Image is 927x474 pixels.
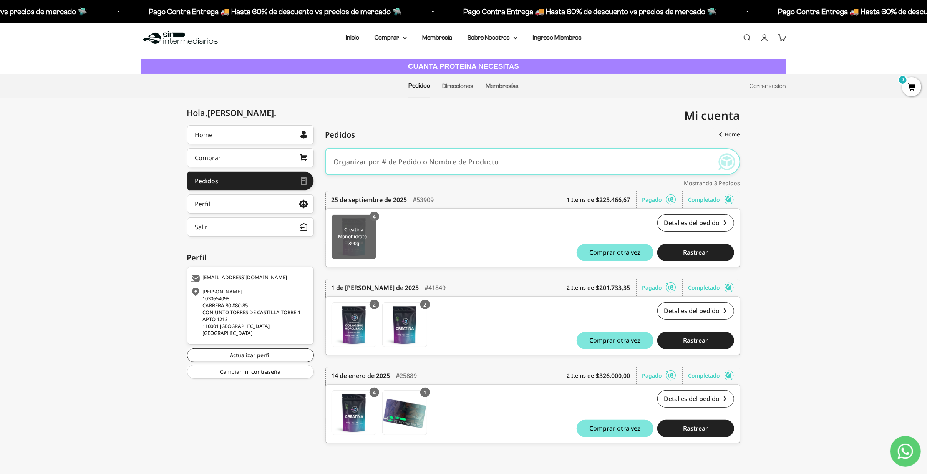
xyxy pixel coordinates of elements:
[413,191,434,208] div: #53909
[596,283,630,292] b: $201.733,35
[533,34,582,41] a: Ingreso Miembros
[383,391,427,435] img: Translation missing: es.Membresía Anual
[274,107,277,118] span: .
[468,33,517,43] summary: Sobre Nosotros
[195,201,211,207] div: Perfil
[187,217,314,237] button: Salir
[325,179,740,187] div: Mostrando 3 Pedidos
[370,388,379,397] div: 4
[596,371,630,380] b: $326.000,00
[425,279,446,296] div: #41849
[195,178,219,184] div: Pedidos
[195,155,221,161] div: Comprar
[334,150,709,173] input: Organizar por # de Pedido o Nombre de Producto
[685,108,740,123] span: Mi cuenta
[408,82,430,89] a: Pedidos
[589,425,640,431] span: Comprar otra vez
[375,33,407,43] summary: Comprar
[688,279,734,296] div: Completado
[486,83,519,89] a: Membresías
[713,128,740,141] a: Home
[577,332,653,349] button: Comprar otra vez
[325,129,355,141] span: Pedidos
[370,212,379,221] div: 4
[332,391,376,435] img: Translation missing: es.Creatina Monohidrato - 300g
[567,279,637,296] div: 2 Ítems de
[657,302,734,320] a: Detalles del pedido
[683,337,708,343] span: Rastrear
[408,62,519,70] strong: CUANTA PROTEÍNA NECESITAS
[688,191,734,208] div: Completado
[187,194,314,214] a: Perfil
[191,288,308,336] div: [PERSON_NAME] 1030654098 CARRERA 80 #8C-85 CONJUNTO TORRES DE CASTILLA TORRE 4 APTO 1213 110001 [...
[382,390,427,435] a: Membresía Anual
[396,367,417,384] div: #25889
[187,171,314,191] a: Pedidos
[902,83,921,92] a: 0
[642,279,683,296] div: Pagado
[657,332,734,349] button: Rastrear
[383,303,427,347] img: Translation missing: es.Creatina Monohidrato
[191,275,308,282] div: [EMAIL_ADDRESS][DOMAIN_NAME]
[567,367,637,384] div: 2 Ítems de
[420,300,430,309] div: 2
[195,132,213,138] div: Home
[596,195,630,204] b: $225.466,67
[683,249,708,255] span: Rastrear
[187,252,314,264] div: Perfil
[577,420,653,437] button: Comprar otra vez
[657,244,734,261] button: Rastrear
[332,371,390,380] time: 14 de enero de 2025
[657,390,734,408] a: Detalles del pedido
[187,125,314,144] a: Home
[589,337,640,343] span: Comprar otra vez
[442,83,473,89] a: Direcciones
[187,148,314,167] a: Comprar
[370,300,379,309] div: 2
[461,5,714,18] p: Pago Contra Entrega 🚚 Hasta 60% de descuento vs precios de mercado 🛸
[187,348,314,362] a: Actualizar perfil
[332,283,419,292] time: 1 de [PERSON_NAME] de 2025
[898,75,907,85] mark: 0
[688,367,734,384] div: Completado
[332,390,376,435] a: Creatina Monohidrato - 300g
[208,107,277,118] span: [PERSON_NAME]
[187,108,277,118] div: Hola,
[589,249,640,255] span: Comprar otra vez
[141,59,786,74] a: CUANTA PROTEÍNA NECESITAS
[146,5,400,18] p: Pago Contra Entrega 🚚 Hasta 60% de descuento vs precios de mercado 🛸
[683,425,708,431] span: Rastrear
[332,302,376,347] a: Colágeno Hidrolizado
[332,214,376,259] a: Creatina Monohidrato - 300g
[642,367,683,384] div: Pagado
[420,388,430,397] div: 1
[332,195,407,204] time: 25 de septiembre de 2025
[332,303,376,347] img: Translation missing: es.Colágeno Hidrolizado
[422,34,452,41] a: Membresía
[332,215,376,259] img: Translation missing: es.Creatina Monohidrato - 300g
[642,191,683,208] div: Pagado
[657,214,734,232] a: Detalles del pedido
[567,191,637,208] div: 1 Ítems de
[195,224,208,230] div: Salir
[577,244,653,261] button: Comprar otra vez
[346,34,359,41] a: Inicio
[657,420,734,437] button: Rastrear
[750,83,786,89] a: Cerrar sesión
[382,302,427,347] a: Creatina Monohidrato
[187,365,314,379] a: Cambiar mi contraseña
